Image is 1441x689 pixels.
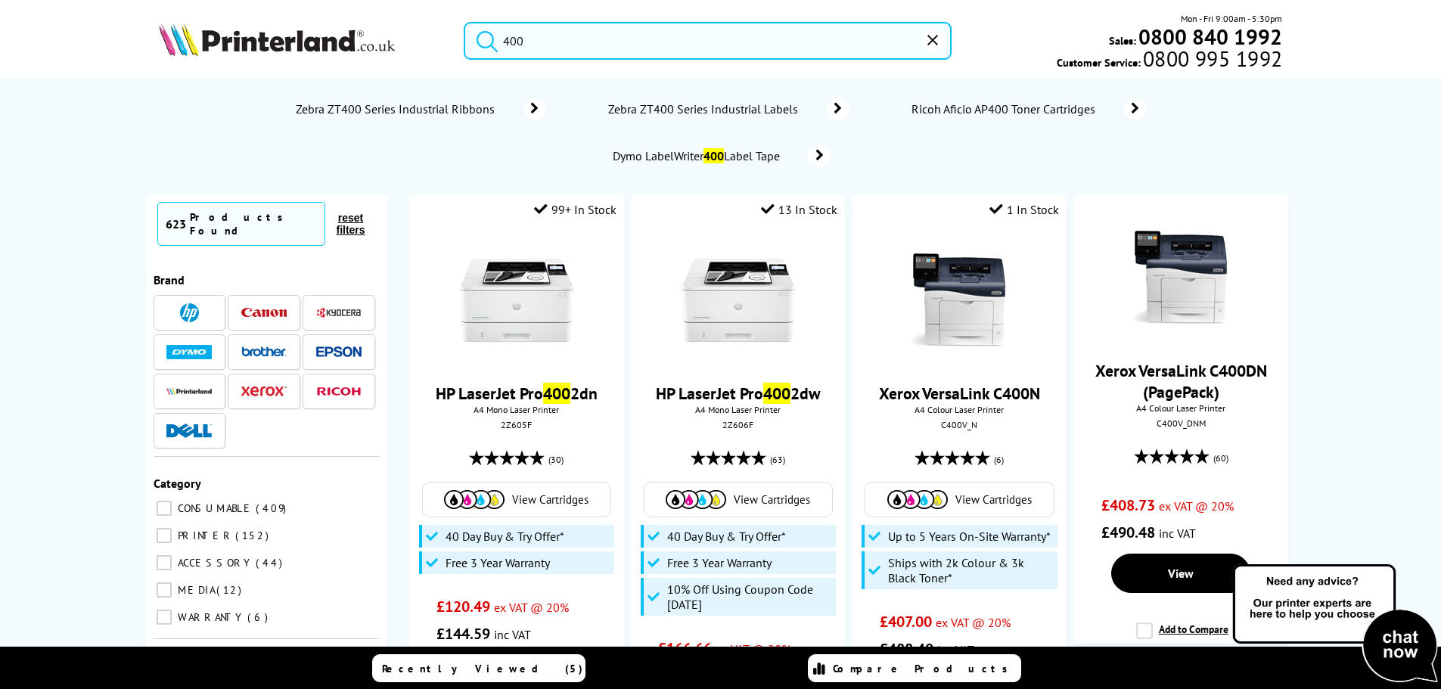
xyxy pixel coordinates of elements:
span: 10% Off Using Coupon Code [DATE] [667,582,832,612]
span: View Cartridges [512,492,589,507]
span: £407.00 [880,612,932,632]
span: 152 [235,529,272,542]
span: Free 3 Year Warranty [667,555,772,570]
span: CONSUMABLE [174,501,254,515]
div: 99+ In Stock [534,202,616,217]
img: Cartridges [666,490,726,509]
img: Canon [241,308,287,318]
span: (6) [994,445,1004,474]
span: View [1168,566,1194,581]
span: £490.48 [1101,523,1155,542]
span: 44 [256,556,286,570]
mark: 400 [543,383,570,404]
span: A4 Mono Laser Printer [417,404,616,415]
span: inc VAT [1159,526,1196,541]
span: £166.66 [658,638,712,658]
span: Mon - Fri 9:00am - 5:30pm [1181,11,1282,26]
input: Se [464,22,952,60]
button: reset filters [325,211,375,237]
input: MEDIA 12 [157,582,172,597]
img: Xerox [241,386,287,396]
img: Xerox-C400-Front1-Small.jpg [1124,221,1238,334]
span: inc VAT [494,627,531,642]
a: Xerox VersaLink C400DN (PagePack) [1095,360,1267,402]
span: ex VAT @ 20% [716,641,790,656]
span: £408.73 [1101,495,1155,515]
span: MEDIA [174,583,215,597]
img: Epson [316,346,362,358]
span: ex VAT @ 20% [494,600,569,615]
span: ex VAT @ 20% [936,615,1011,630]
span: Free 3 Year Warranty [446,555,550,570]
a: HP LaserJet Pro4002dn [436,383,598,404]
span: View Cartridges [955,492,1032,507]
a: HP LaserJet Pro4002dw [656,383,821,404]
div: 13 In Stock [761,202,837,217]
img: HP [180,303,199,322]
mark: 400 [703,148,724,163]
a: Zebra ZT400 Series Industrial Ribbons [294,98,546,119]
input: ACCESSORY 44 [157,555,172,570]
span: (60) [1213,444,1228,473]
span: Customer Service: [1057,51,1282,70]
a: Dymo LabelWriter400Label Tape [610,145,831,166]
span: Sales: [1109,33,1136,48]
a: Xerox VersaLink C400N [879,383,1040,404]
span: inc VAT [937,642,974,657]
span: 6 [247,610,272,624]
div: C400V_DNM [1085,417,1277,429]
span: Category [154,476,201,491]
input: PRINTER 152 [157,528,172,543]
img: Ricoh [316,387,362,396]
a: Compare Products [808,654,1021,682]
span: 623 [166,216,186,231]
input: CONSUMABLE 409 [157,501,172,516]
span: (30) [548,445,564,474]
img: Kyocera [316,307,362,318]
img: Printerland Logo [159,23,395,56]
img: Dymo [166,345,212,359]
img: HP-LaserJetPro-4002dn-Front-Small.jpg [460,244,573,357]
span: 40 Day Buy & Try Offer* [667,529,786,544]
img: Xerox-C400-Front1-Small.jpg [902,244,1016,357]
span: 409 [256,501,290,515]
span: Zebra ZT400 Series Industrial Labels [607,101,804,116]
span: Recently Viewed (5) [382,662,583,675]
span: Ricoh Aficio AP400 Toner Cartridges [910,101,1101,116]
span: £144.59 [436,624,490,644]
div: 2Z605F [421,419,612,430]
label: Add to Compare [1136,622,1228,651]
div: 2Z606F [642,419,834,430]
span: Compare Products [833,662,1016,675]
div: 1 In Stock [989,202,1059,217]
span: A4 Mono Laser Printer [638,404,837,415]
a: Recently Viewed (5) [372,654,585,682]
span: View Cartridges [734,492,810,507]
span: £488.40 [880,639,933,659]
a: 0800 840 1992 [1136,29,1282,44]
img: Brother [241,346,287,357]
img: HP-LaserJetPro-4002dw-Front-Small.jpg [682,244,795,357]
span: (63) [770,445,785,474]
a: Printerland Logo [159,23,446,59]
span: WARRANTY [174,610,246,624]
mark: 400 [763,383,790,404]
span: Zebra ZT400 Series Industrial Ribbons [294,101,501,116]
span: 0800 995 1992 [1141,51,1282,66]
span: 12 [216,583,245,597]
a: View Cartridges [873,490,1045,509]
img: Cartridges [444,490,505,509]
img: Cartridges [887,490,948,509]
a: View Cartridges [652,490,825,509]
div: C400V_N [864,419,1055,430]
span: ACCESSORY [174,556,254,570]
span: Up to 5 Years On-Site Warranty* [888,529,1051,544]
b: 0800 840 1992 [1138,23,1282,51]
span: Ships with 2k Colour & 3k Black Toner* [888,555,1053,585]
img: Printerland [166,387,212,395]
span: PRINTER [174,529,234,542]
span: ex VAT @ 20% [1159,498,1234,514]
span: Dymo LabelWriter Label Tape [610,148,785,163]
div: Products Found [190,210,318,237]
a: View Cartridges [430,490,603,509]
